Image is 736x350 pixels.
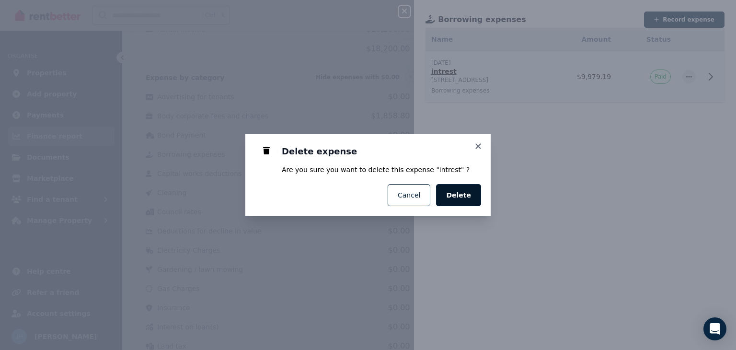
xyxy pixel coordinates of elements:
p: Are you sure you want to delete this expense " intrest " ? [282,165,479,175]
h3: Delete expense [282,146,479,157]
div: Open Intercom Messenger [703,317,726,340]
button: Delete [436,184,481,206]
span: Delete [446,190,471,200]
button: Cancel [388,184,430,206]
